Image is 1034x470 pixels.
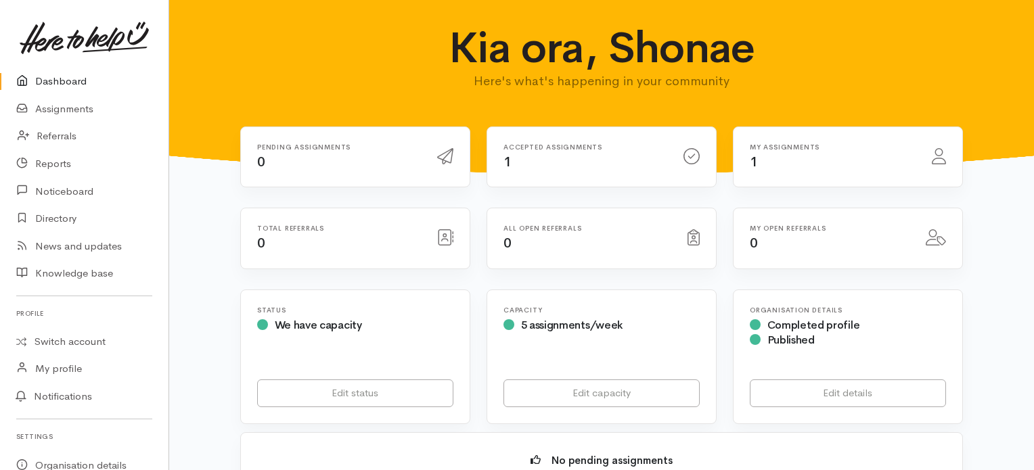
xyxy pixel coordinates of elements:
h6: All open referrals [503,225,671,232]
a: Edit status [257,379,453,407]
span: Completed profile [767,318,860,332]
p: Here's what's happening in your community [402,72,802,91]
h1: Kia ora, Shonae [402,24,802,72]
h6: Status [257,306,453,314]
h6: Capacity [503,306,700,314]
h6: Pending assignments [257,143,421,151]
span: Published [767,333,815,347]
h6: Total referrals [257,225,421,232]
h6: Profile [16,304,152,323]
span: 1 [750,154,758,170]
span: 0 [257,235,265,252]
span: 1 [503,154,512,170]
h6: Settings [16,427,152,446]
h6: Accepted assignments [503,143,667,151]
span: We have capacity [275,318,362,332]
h6: Organisation Details [750,306,946,314]
a: Edit capacity [503,379,700,407]
a: Edit details [750,379,946,407]
span: 5 assignments/week [521,318,623,332]
span: 0 [257,154,265,170]
span: 0 [750,235,758,252]
b: No pending assignments [552,454,673,467]
h6: My open referrals [750,225,909,232]
span: 0 [503,235,512,252]
h6: My assignments [750,143,916,151]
